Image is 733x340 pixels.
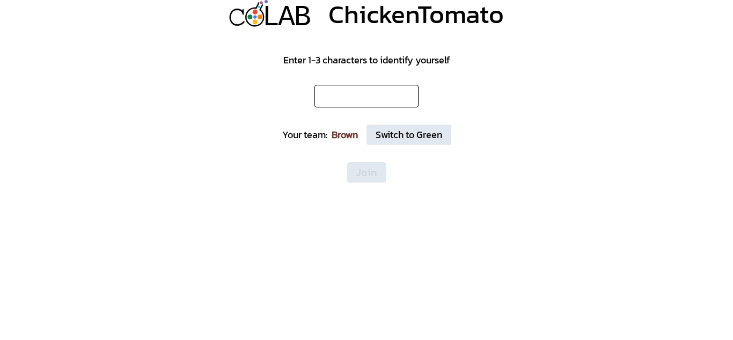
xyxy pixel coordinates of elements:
div: Enter 1-3 characters to identify yourself [283,53,450,68]
button: Switch to Green [366,125,451,145]
div: B [294,1,311,35]
div: Brown [332,127,358,142]
div: A [278,1,295,35]
div: Your team: [282,127,327,142]
button: Join [347,162,386,183]
div: L [262,1,280,35]
div: ChickenTomato [328,1,504,27]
